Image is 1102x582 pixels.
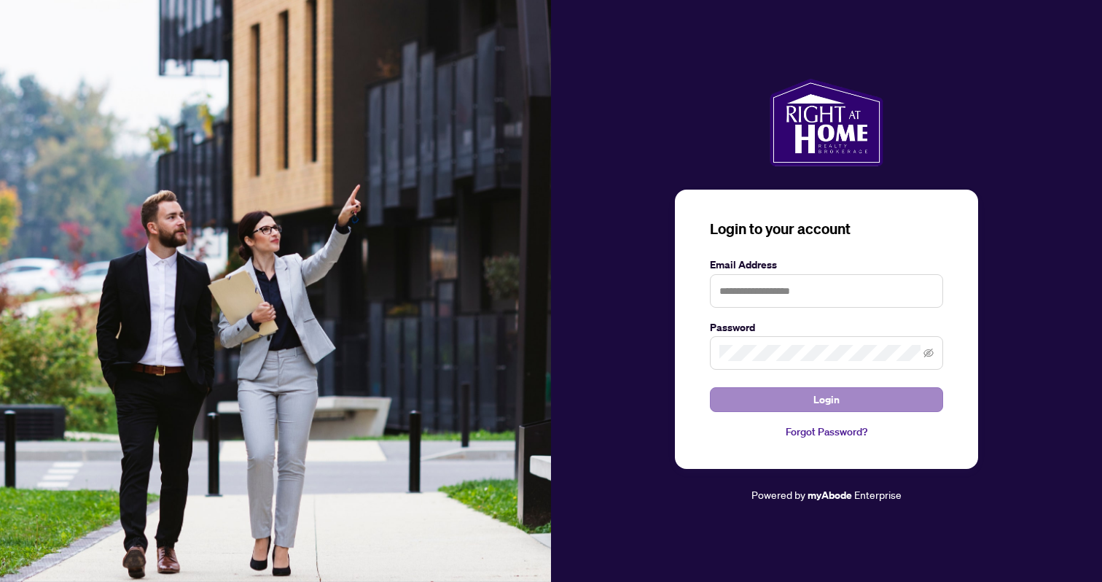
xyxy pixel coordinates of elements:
[710,424,943,440] a: Forgot Password?
[923,348,934,358] span: eye-invisible
[808,487,852,503] a: myAbode
[770,79,883,166] img: ma-logo
[813,388,840,411] span: Login
[710,257,943,273] label: Email Address
[710,219,943,239] h3: Login to your account
[710,319,943,335] label: Password
[751,488,805,501] span: Powered by
[854,488,902,501] span: Enterprise
[710,387,943,412] button: Login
